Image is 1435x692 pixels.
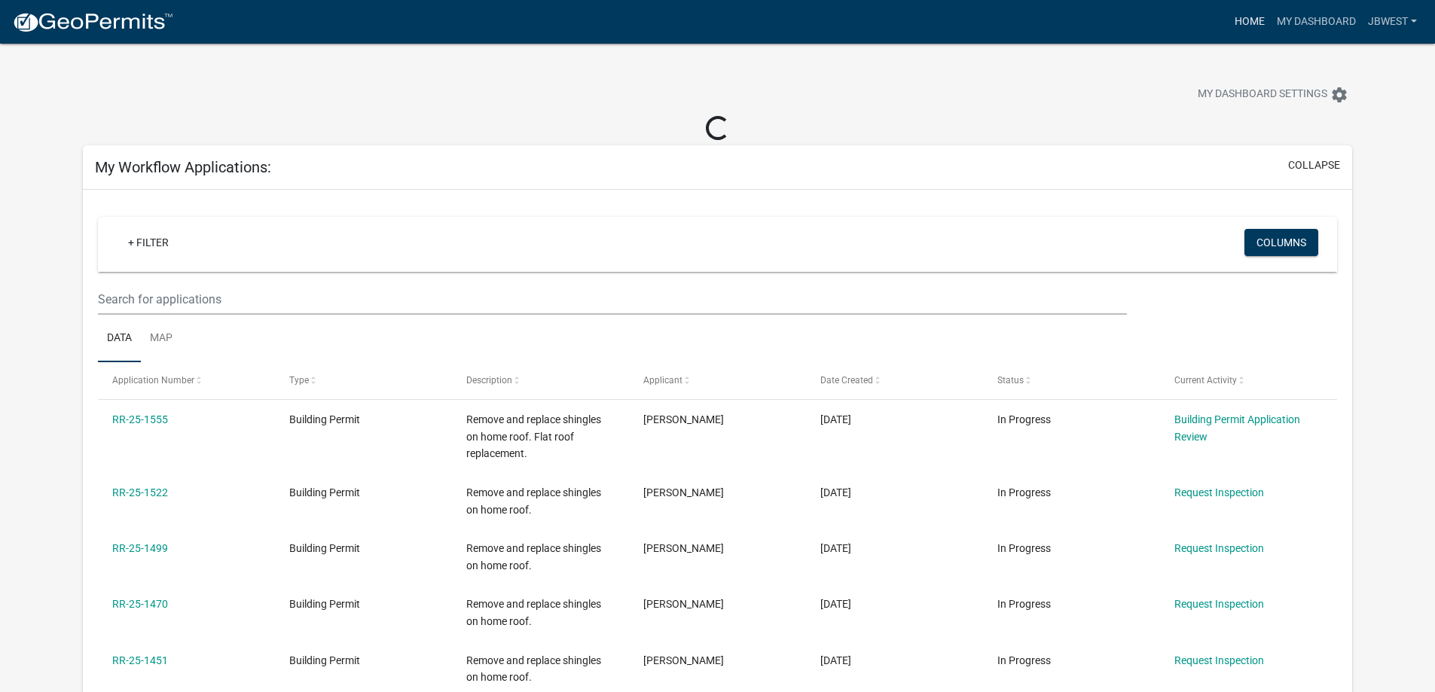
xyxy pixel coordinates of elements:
span: 08/18/2025 [820,486,851,498]
span: In Progress [997,598,1051,610]
a: jbwest [1362,8,1423,36]
a: Map [141,315,182,363]
span: Current Activity [1174,375,1237,386]
button: Columns [1244,229,1318,256]
span: Building Permit [289,486,360,498]
datatable-header-cell: Applicant [629,362,806,398]
a: + Filter [116,229,181,256]
span: 08/13/2025 [820,542,851,554]
a: Building Permit Application Review [1174,413,1300,443]
a: Request Inspection [1174,542,1264,554]
span: Remove and replace shingles on home roof. Flat roof replacement. [466,413,601,460]
span: Jeff Wesolowski [643,598,724,610]
span: 08/07/2025 [820,654,851,666]
datatable-header-cell: Current Activity [1159,362,1336,398]
span: Jeff Wesolowski [643,413,724,425]
a: RR-25-1451 [112,654,168,666]
a: RR-25-1470 [112,598,168,610]
datatable-header-cell: Description [452,362,629,398]
datatable-header-cell: Application Number [98,362,275,398]
span: Remove and replace shingles on home roof. [466,654,601,684]
button: collapse [1288,157,1340,173]
span: In Progress [997,486,1051,498]
span: 08/11/2025 [820,598,851,610]
a: Request Inspection [1174,486,1264,498]
span: In Progress [997,654,1051,666]
span: Remove and replace shingles on home roof. [466,486,601,516]
span: Jeff Wesolowski [643,654,724,666]
input: Search for applications [98,284,1126,315]
span: In Progress [997,542,1051,554]
span: Status [997,375,1024,386]
span: Applicant [643,375,682,386]
span: Building Permit [289,598,360,610]
button: My Dashboard Settingssettings [1186,80,1360,109]
datatable-header-cell: Status [982,362,1159,398]
h5: My Workflow Applications: [95,158,271,176]
span: Remove and replace shingles on home roof. [466,542,601,572]
span: Remove and replace shingles on home roof. [466,598,601,627]
a: RR-25-1522 [112,486,168,498]
span: Application Number [112,375,194,386]
a: Request Inspection [1174,598,1264,610]
a: RR-25-1555 [112,413,168,425]
span: Date Created [820,375,873,386]
span: Building Permit [289,413,360,425]
span: My Dashboard Settings [1198,86,1327,104]
span: In Progress [997,413,1051,425]
a: My Dashboard [1271,8,1362,36]
datatable-header-cell: Type [275,362,452,398]
i: settings [1330,86,1348,104]
a: Home [1229,8,1271,36]
datatable-header-cell: Date Created [806,362,983,398]
span: Description [466,375,512,386]
span: 08/20/2025 [820,413,851,425]
span: Building Permit [289,542,360,554]
a: Request Inspection [1174,654,1264,666]
span: Type [289,375,309,386]
a: RR-25-1499 [112,542,168,554]
span: Jeff Wesolowski [643,486,724,498]
span: Building Permit [289,654,360,666]
span: Jeff Wesolowski [643,542,724,554]
a: Data [98,315,141,363]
